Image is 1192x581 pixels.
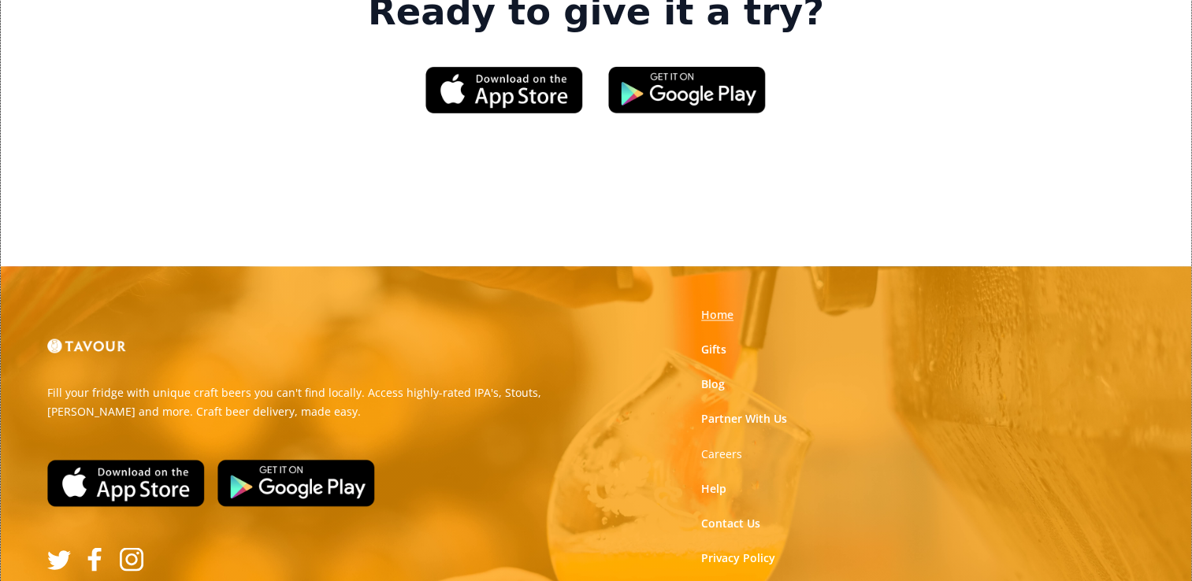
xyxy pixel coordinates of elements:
[701,515,760,531] a: Contact Us
[701,411,787,427] a: Partner With Us
[47,383,585,421] p: Fill your fridge with unique craft beers you can't find locally. Access highly-rated IPA's, Stout...
[701,342,726,357] a: Gifts
[701,307,733,323] a: Home
[701,550,775,565] a: Privacy Policy
[701,480,726,496] a: Help
[701,446,742,461] strong: Careers
[701,446,742,461] a: Careers
[701,376,725,392] a: Blog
